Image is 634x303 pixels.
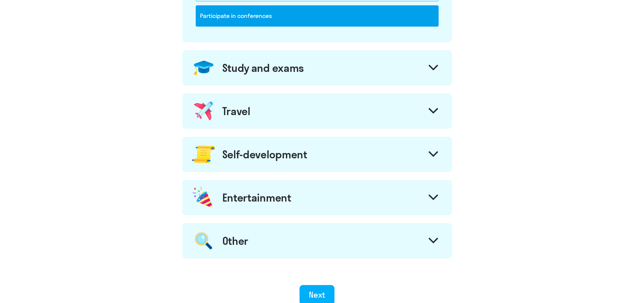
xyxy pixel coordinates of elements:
[222,61,304,75] div: Study and exams
[191,142,216,167] img: roll.png
[222,234,249,247] div: Other
[222,148,307,161] div: Self-development
[191,99,216,123] img: plane.png
[191,228,216,253] img: magnifier.png
[191,185,215,210] img: celebration.png
[222,191,291,204] div: Entertainment
[222,104,250,118] div: Travel
[196,5,439,27] div: Participate in conferences
[309,289,325,300] div: Next
[191,56,216,80] img: confederate-hat.png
